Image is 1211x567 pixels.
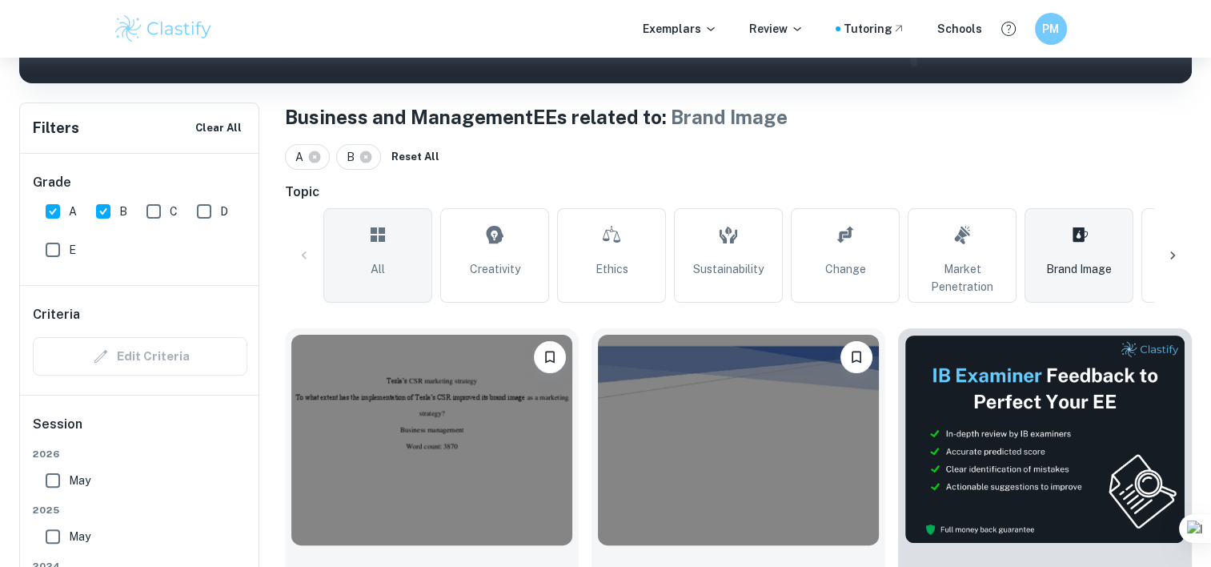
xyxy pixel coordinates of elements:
[387,145,443,169] button: Reset All
[915,260,1009,296] span: Market Penetration
[69,241,76,259] span: E
[285,183,1192,202] h6: Topic
[595,260,628,278] span: Ethics
[1035,13,1067,45] button: PM
[33,173,247,192] h6: Grade
[671,106,788,128] span: Brand Image
[844,20,905,38] a: Tutoring
[904,335,1185,544] img: Thumbnail
[995,15,1022,42] button: Help and Feedback
[1046,260,1112,278] span: Brand Image
[119,203,127,220] span: B
[643,20,717,38] p: Exemplars
[220,203,228,220] span: D
[1041,20,1060,38] h6: PM
[191,116,246,140] button: Clear All
[470,260,520,278] span: Creativity
[69,472,90,489] span: May
[336,144,381,170] div: B
[33,117,79,139] h6: Filters
[113,13,215,45] img: Clastify logo
[33,305,80,324] h6: Criteria
[69,203,77,220] span: A
[69,528,90,545] span: May
[825,260,866,278] span: Change
[347,148,362,166] span: B
[371,260,385,278] span: All
[840,341,872,373] button: Bookmark
[33,447,247,461] span: 2026
[534,341,566,373] button: Bookmark
[285,103,1192,131] h1: Business and Management EEs related to:
[291,335,572,545] img: Business and Management EE example thumbnail: To what extent has the implementation of
[170,203,178,220] span: C
[33,415,247,447] h6: Session
[693,260,764,278] span: Sustainability
[33,503,247,517] span: 2025
[33,337,247,376] div: Criteria filters are unavailable when searching by topic
[295,148,311,166] span: A
[749,20,804,38] p: Review
[937,20,982,38] a: Schools
[285,144,330,170] div: A
[598,335,879,545] img: Business and Management EE example thumbnail: To what extent can Nike’s success be att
